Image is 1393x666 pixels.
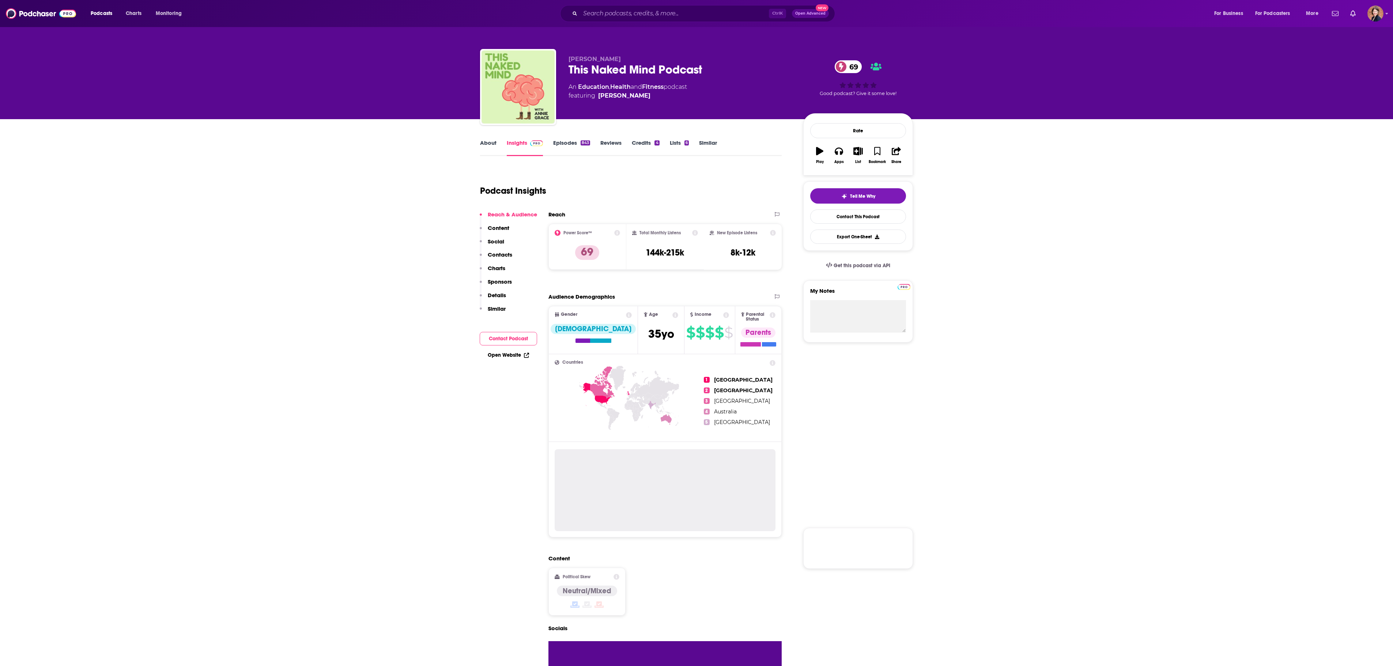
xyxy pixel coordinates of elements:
[887,142,906,169] button: Share
[686,327,695,338] span: $
[695,312,711,317] span: Income
[480,292,506,305] button: Details
[610,83,631,90] a: Health
[714,419,770,425] span: [GEOGRAPHIC_DATA]
[482,50,555,124] img: This Naked Mind Podcast
[1214,8,1243,19] span: For Business
[810,123,906,138] div: Rate
[1367,5,1383,22] span: Logged in as alafair66639
[480,211,537,224] button: Reach & Audience
[849,142,868,169] button: List
[684,140,689,145] div: 6
[835,60,862,73] a: 69
[488,224,509,231] p: Content
[561,312,577,317] span: Gender
[639,230,681,235] h2: Total Monthly Listens
[670,139,689,156] a: Lists6
[548,293,615,300] h2: Audience Demographics
[86,8,122,19] button: open menu
[803,56,913,101] div: 69Good podcast? Give it some love!
[488,211,537,218] p: Reach & Audience
[715,327,724,338] span: $
[480,305,506,319] button: Similar
[632,139,659,156] a: Credits4
[714,376,773,383] span: [GEOGRAPHIC_DATA]
[891,160,901,164] div: Share
[1367,5,1383,22] img: User Profile
[868,142,887,169] button: Bookmark
[121,8,146,19] a: Charts
[898,283,910,290] a: Pro website
[834,160,844,164] div: Apps
[567,5,842,22] div: Search podcasts, credits, & more...
[600,139,622,156] a: Reviews
[551,324,636,334] div: [DEMOGRAPHIC_DATA]
[578,83,609,90] a: Education
[507,139,543,156] a: InsightsPodchaser Pro
[820,257,896,275] a: Get this podcast via API
[816,160,824,164] div: Play
[488,292,506,299] p: Details
[724,327,733,338] span: $
[816,4,829,11] span: New
[769,9,786,18] span: Ctrl K
[741,328,775,338] div: Parents
[480,238,504,251] button: Social
[1306,8,1318,19] span: More
[569,56,621,63] span: [PERSON_NAME]
[581,140,590,145] div: 843
[746,312,768,322] span: Parental Status
[699,139,717,156] a: Similar
[569,83,687,100] div: An podcast
[841,193,847,199] img: tell me why sparkle
[609,83,610,90] span: ,
[563,586,611,595] h4: Neutral/Mixed
[850,193,875,199] span: Tell Me Why
[649,312,658,317] span: Age
[810,188,906,204] button: tell me why sparkleTell Me Why
[6,7,76,20] img: Podchaser - Follow, Share and Rate Podcasts
[563,230,592,235] h2: Power Score™
[842,60,862,73] span: 69
[642,83,664,90] a: Fitness
[91,8,112,19] span: Podcasts
[648,327,674,341] span: 35 yo
[575,245,599,260] p: 69
[731,247,755,258] h3: 8k-12k
[1255,8,1290,19] span: For Podcasters
[156,8,182,19] span: Monitoring
[646,247,684,258] h3: 144k-215k
[548,211,565,218] h2: Reach
[704,377,710,383] span: 1
[480,278,512,292] button: Sponsors
[810,287,906,300] label: My Notes
[820,91,896,96] span: Good podcast? Give it some love!
[1209,8,1252,19] button: open menu
[569,91,687,100] span: featuring
[810,142,829,169] button: Play
[488,265,505,272] p: Charts
[654,140,659,145] div: 4
[563,574,590,579] h2: Political Skew
[480,139,497,156] a: About
[488,238,504,245] p: Social
[696,327,705,338] span: $
[480,265,505,278] button: Charts
[705,327,714,338] span: $
[480,332,537,345] button: Contact Podcast
[810,209,906,224] a: Contact This Podcast
[631,83,642,90] span: and
[1329,7,1341,20] a: Show notifications dropdown
[598,91,650,100] a: [PERSON_NAME]
[869,160,886,164] div: Bookmark
[553,139,590,156] a: Episodes843
[704,419,710,425] span: 5
[530,140,543,146] img: Podchaser Pro
[714,398,770,404] span: [GEOGRAPHIC_DATA]
[1347,7,1359,20] a: Show notifications dropdown
[480,224,509,238] button: Content
[488,305,506,312] p: Similar
[480,185,546,196] h1: Podcast Insights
